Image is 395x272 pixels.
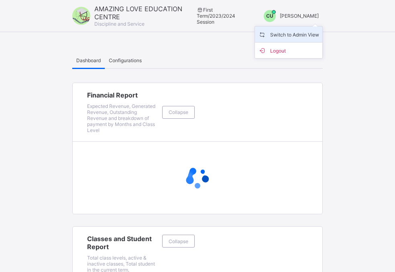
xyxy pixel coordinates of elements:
[280,13,319,19] span: [PERSON_NAME]
[76,57,101,63] span: Dashboard
[87,235,158,251] span: Classes and Student Report
[255,43,322,58] li: dropdown-list-item-buttom-1
[94,21,145,27] span: Discipline and Service
[197,7,235,25] span: session/term information
[169,109,188,115] span: Collapse
[109,57,142,63] span: Configurations
[87,103,155,133] span: Expected Revenue, Generated Revenue, Outstanding Revenue and breakdown of payment by Months and C...
[87,91,158,99] span: Financial Report
[169,238,188,244] span: Collapse
[255,26,322,43] li: dropdown-list-item-name-0
[258,30,319,39] span: Switch to Admin View
[258,46,319,55] span: Logout
[266,13,273,19] span: CU
[94,5,191,21] span: AMAZING LOVE EDUCATION CENTRE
